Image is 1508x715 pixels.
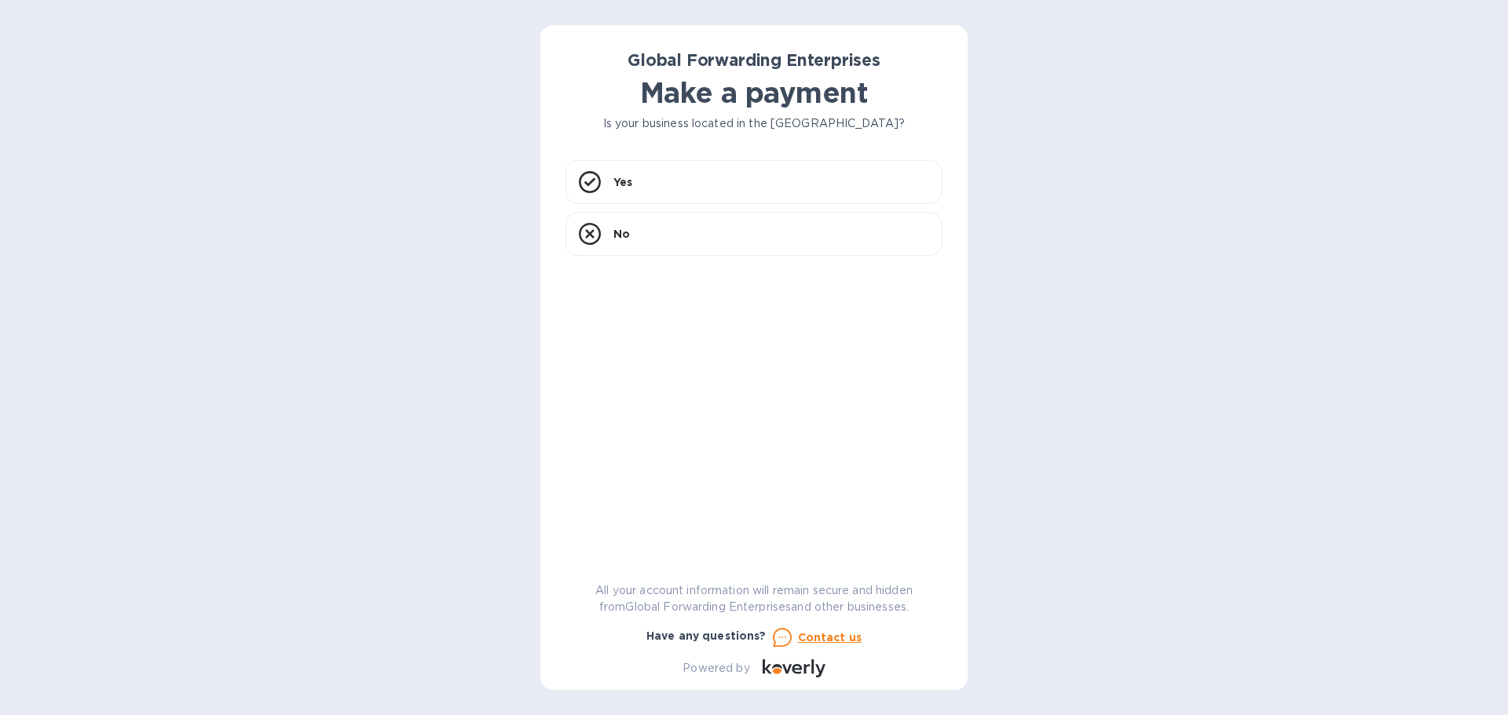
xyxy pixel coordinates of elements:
p: No [613,226,630,242]
u: Contact us [798,631,862,644]
p: Powered by [683,660,749,677]
p: Is your business located in the [GEOGRAPHIC_DATA]? [565,115,942,132]
p: Yes [613,174,632,190]
b: Global Forwarding Enterprises [628,50,880,70]
h1: Make a payment [565,76,942,109]
p: All your account information will remain secure and hidden from Global Forwarding Enterprises and... [565,582,942,615]
b: Have any questions? [646,629,767,642]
